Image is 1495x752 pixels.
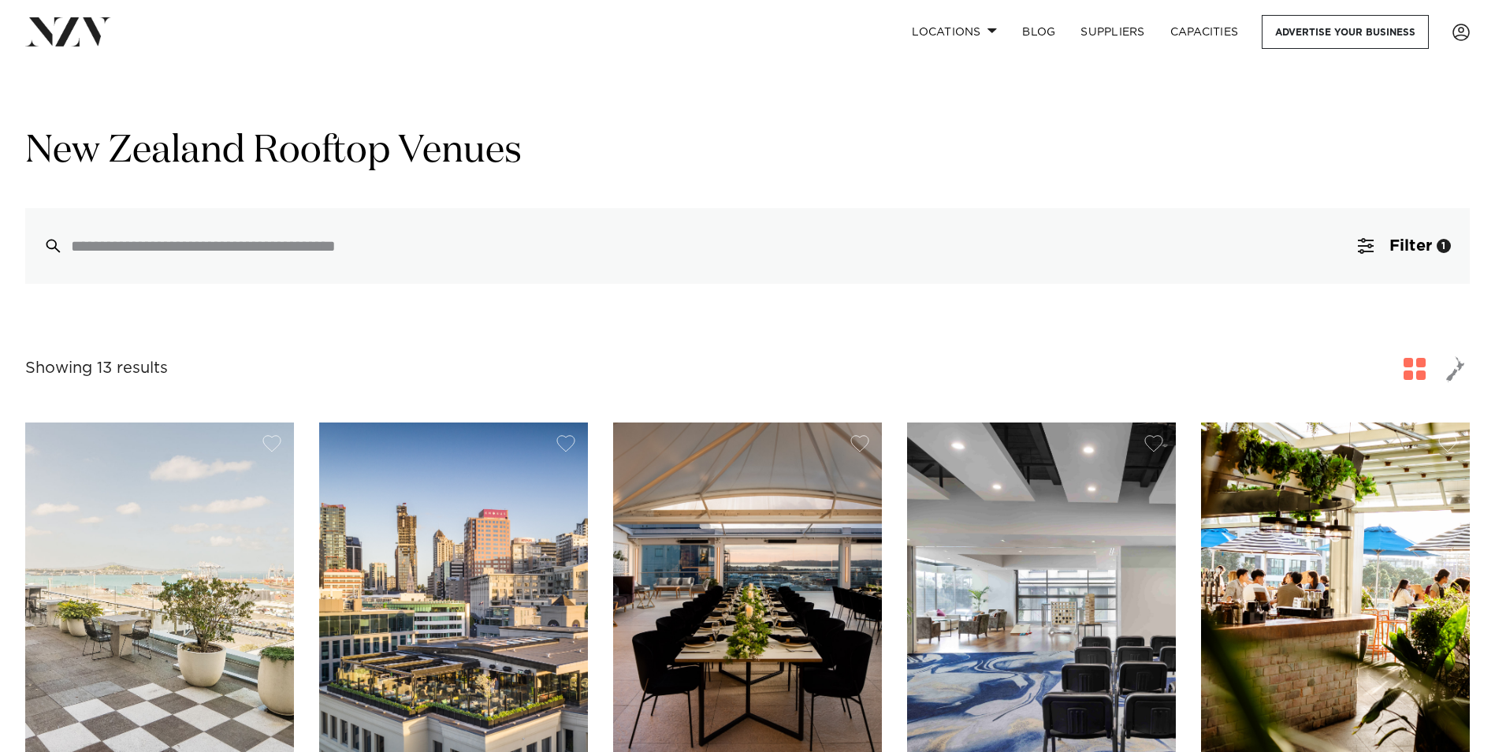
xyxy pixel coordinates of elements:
[1010,15,1068,49] a: BLOG
[25,17,111,46] img: nzv-logo.png
[25,127,1470,177] h1: New Zealand Rooftop Venues
[1158,15,1251,49] a: Capacities
[1339,208,1470,284] button: Filter1
[1262,15,1429,49] a: Advertise your business
[1389,238,1432,254] span: Filter
[1068,15,1157,49] a: SUPPLIERS
[1437,239,1451,253] div: 1
[899,15,1010,49] a: Locations
[25,356,168,381] div: Showing 13 results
